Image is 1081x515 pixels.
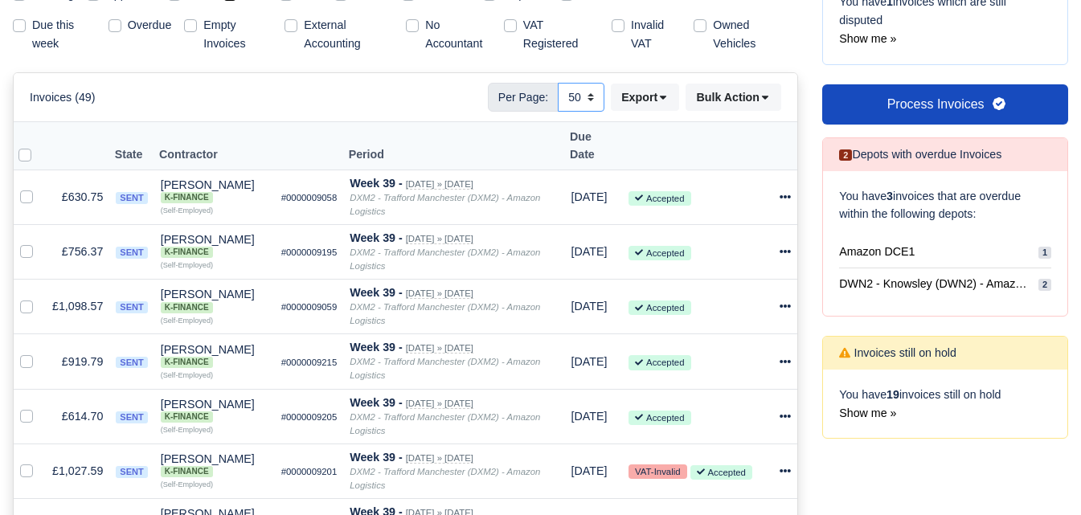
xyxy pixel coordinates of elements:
[116,301,147,313] span: sent
[343,122,564,170] th: Period
[46,170,109,224] td: £630.75
[839,243,915,261] span: Amazon DCE1
[839,268,1051,300] a: DWN2 - Knowsley (DWN2) - Amazon Logistics (L34 7XL) 2
[161,357,213,368] span: K-Finance
[350,451,402,464] strong: Week 39 -
[161,234,268,258] div: [PERSON_NAME]
[571,355,608,368] span: 13 hours from now
[887,388,899,401] strong: 19
[839,407,896,419] a: Show me »
[629,191,690,206] small: Accepted
[571,300,608,313] span: 13 hours from now
[565,122,623,170] th: Due Date
[350,412,540,435] i: DXM2 - Trafford Manchester (DXM2) - Amazon Logistics
[116,192,147,204] span: sent
[1038,279,1051,291] span: 2
[109,122,154,170] th: State
[611,84,679,111] button: Export
[116,466,147,478] span: sent
[161,426,213,434] small: (Self-Employed)
[161,317,213,325] small: (Self-Employed)
[116,247,147,259] span: sent
[281,247,338,257] small: #0000009195
[161,302,213,313] span: K-Finance
[350,247,540,271] i: DXM2 - Trafford Manchester (DXM2) - Amazon Logistics
[571,464,608,477] span: 13 hours from now
[281,467,338,476] small: #0000009201
[161,234,268,258] div: [PERSON_NAME] K-Finance
[161,399,268,423] div: [PERSON_NAME] K-Finance
[161,179,268,203] div: [PERSON_NAME] K-Finance
[488,83,559,112] span: Per Page:
[839,236,1051,268] a: Amazon DCE1 1
[161,411,213,423] span: K-Finance
[154,122,275,170] th: Contractor
[350,357,540,380] i: DXM2 - Trafford Manchester (DXM2) - Amazon Logistics
[46,443,109,498] td: £1,027.59
[128,16,172,35] label: Overdue
[629,411,690,425] small: Accepted
[161,371,213,379] small: (Self-Employed)
[46,224,109,279] td: £756.37
[161,480,213,488] small: (Self-Employed)
[686,84,781,111] button: Bulk Action
[611,84,686,111] div: Export
[839,148,1001,161] h6: Depots with overdue Invoices
[629,464,686,479] small: VAT-Invalid
[350,341,402,354] strong: Week 39 -
[161,399,268,423] div: [PERSON_NAME]
[30,91,96,104] h6: Invoices (49)
[161,206,213,215] small: (Self-Employed)
[406,288,473,299] small: [DATE] » [DATE]
[350,177,402,190] strong: Week 39 -
[161,261,213,269] small: (Self-Employed)
[46,389,109,443] td: £614.70
[46,280,109,334] td: £1,098.57
[571,245,608,258] span: 13 hours from now
[523,16,592,53] label: VAT Registered
[350,286,402,299] strong: Week 39 -
[161,288,268,313] div: [PERSON_NAME] K-Finance
[161,453,268,477] div: [PERSON_NAME] K-Finance
[690,465,752,480] small: Accepted
[46,334,109,389] td: £919.79
[571,190,608,203] span: 13 hours from now
[629,246,690,260] small: Accepted
[839,275,1032,293] span: DWN2 - Knowsley (DWN2) - Amazon Logistics (L34 7XL)
[281,412,338,422] small: #0000009205
[350,231,402,244] strong: Week 39 -
[350,396,402,409] strong: Week 39 -
[822,84,1068,125] a: Process Invoices
[406,234,473,244] small: [DATE] » [DATE]
[839,346,956,360] h6: Invoices still on hold
[161,344,268,368] div: [PERSON_NAME]
[281,193,338,202] small: #0000009058
[350,193,540,216] i: DXM2 - Trafford Manchester (DXM2) - Amazon Logistics
[161,453,268,477] div: [PERSON_NAME]
[839,149,852,161] span: 2
[281,302,338,312] small: #0000009059
[1001,438,1081,515] iframe: Chat Widget
[116,411,147,423] span: sent
[406,343,473,354] small: [DATE] » [DATE]
[631,16,681,53] label: Invalid VAT
[32,16,96,53] label: Due this week
[839,32,896,45] a: Show me »
[425,16,491,53] label: No Accountant
[406,453,473,464] small: [DATE] » [DATE]
[887,190,893,202] strong: 3
[161,344,268,368] div: [PERSON_NAME] K-Finance
[350,302,540,325] i: DXM2 - Trafford Manchester (DXM2) - Amazon Logistics
[161,466,213,477] span: K-Finance
[629,355,690,370] small: Accepted
[161,288,268,313] div: [PERSON_NAME]
[304,16,393,53] label: External Accounting
[629,300,690,315] small: Accepted
[823,370,1067,439] div: You have invoices still on hold
[161,179,268,203] div: [PERSON_NAME]
[161,192,213,203] span: K-Finance
[1038,247,1051,259] span: 1
[713,16,785,53] label: Owned Vehicles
